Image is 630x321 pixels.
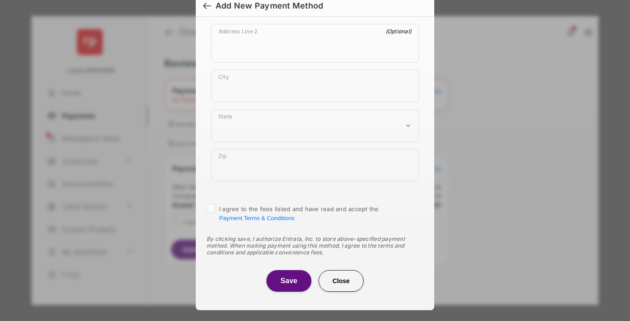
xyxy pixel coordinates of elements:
[211,70,419,102] div: payment_method_screening[postal_addresses][locality]
[219,215,294,222] button: I agree to the fees listed and have read and accept the
[216,1,323,11] div: Add New Payment Method
[211,149,419,181] div: payment_method_screening[postal_addresses][postalCode]
[319,270,364,292] button: Close
[207,235,423,256] div: By clicking save, I authorize Entrata, Inc. to store above-specified payment method. When making ...
[211,24,419,63] div: payment_method_screening[postal_addresses][addressLine2]
[266,270,311,292] button: Save
[219,205,379,222] span: I agree to the fees listed and have read and accept the
[211,109,419,142] div: payment_method_screening[postal_addresses][administrativeArea]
